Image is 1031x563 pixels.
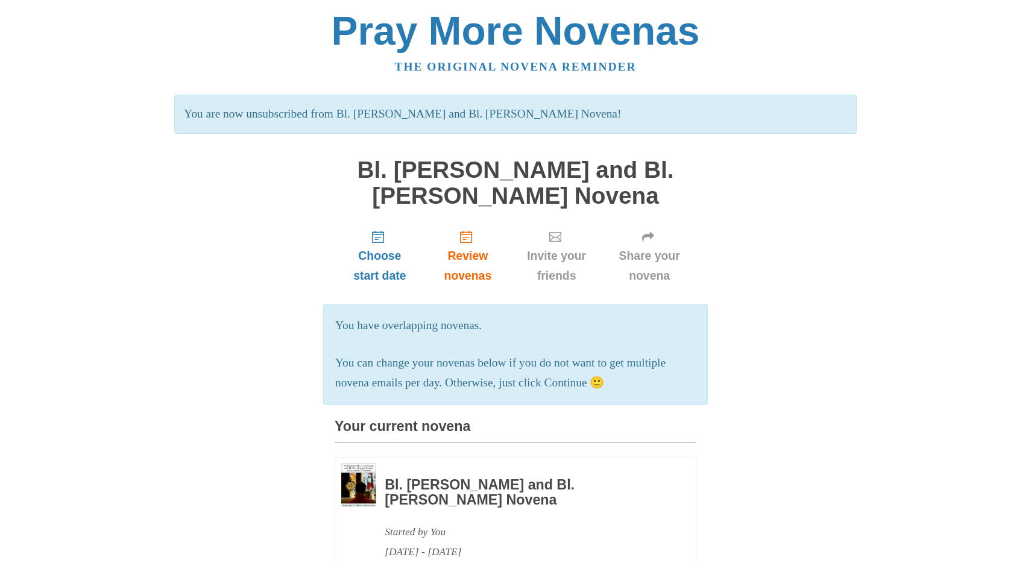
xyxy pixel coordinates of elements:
[174,95,856,134] p: You are now unsubscribed from Bl. [PERSON_NAME] and Bl. [PERSON_NAME] Novena!
[511,221,602,292] a: Invite your friends
[602,221,696,292] a: Share your novena
[385,522,663,542] div: Started by You
[335,221,425,292] a: Choose start date
[335,419,696,442] h3: Your current novena
[335,157,696,209] h1: Bl. [PERSON_NAME] and Bl. [PERSON_NAME] Novena
[425,221,511,292] a: Review novenas
[437,246,499,286] span: Review novenas
[523,246,590,286] span: Invite your friends
[335,316,696,336] p: You have overlapping novenas.
[385,477,663,508] h3: Bl. [PERSON_NAME] and Bl. [PERSON_NAME] Novena
[332,8,700,53] a: Pray More Novenas
[335,353,696,393] p: You can change your novenas below if you do not want to get multiple novena emails per day. Other...
[341,463,376,507] img: Novena image
[395,60,637,73] a: The original novena reminder
[385,542,663,562] div: [DATE] - [DATE]
[347,246,413,286] span: Choose start date
[614,246,684,286] span: Share your novena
